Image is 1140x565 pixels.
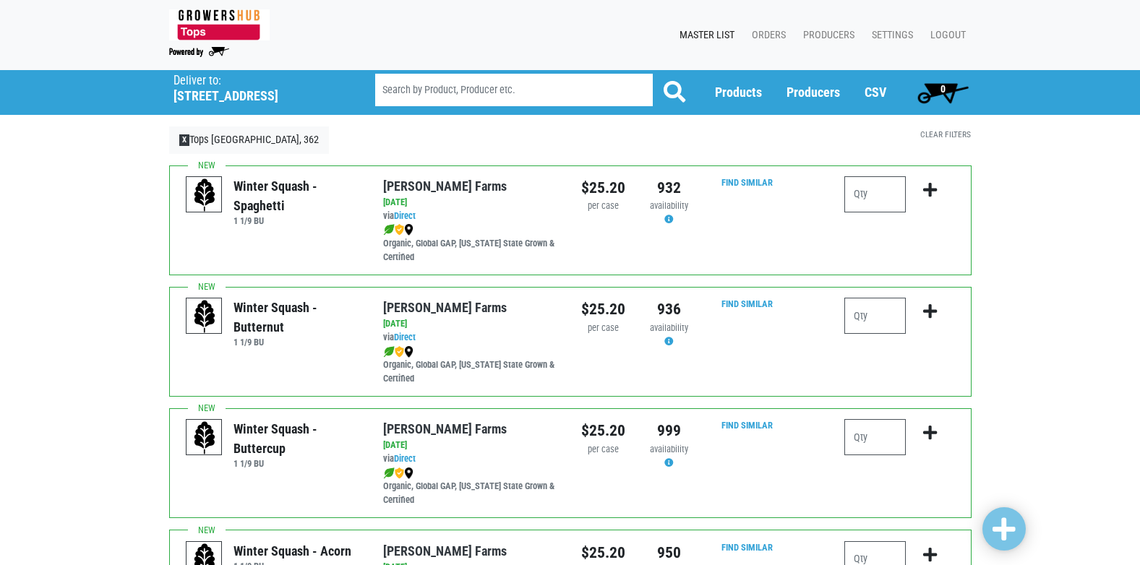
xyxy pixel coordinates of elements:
[233,215,361,226] h6: 1 1/9 BU
[383,345,559,386] div: Organic, Global GAP, [US_STATE] State Grown & Certified
[394,332,416,342] a: Direct
[383,317,559,331] div: [DATE]
[581,176,625,199] div: $25.20
[940,83,946,95] span: 0
[647,298,691,321] div: 936
[404,467,413,479] img: map_marker-0e94453035b3232a4d21701695807de9.png
[187,420,223,456] img: placeholder-variety-43d6402dacf2d531de610a020419775a.svg
[383,224,395,236] img: leaf-e5c59151409436ccce96b2ca1b28e03c.png
[647,176,691,199] div: 932
[383,210,559,223] div: via
[721,420,773,431] a: Find Similar
[394,210,416,221] a: Direct
[233,337,361,348] h6: 1 1/9 BU
[911,78,975,107] a: 0
[383,466,559,507] div: Organic, Global GAP, [US_STATE] State Grown & Certified
[383,452,559,466] div: via
[173,70,349,104] span: Tops Nottingham, 362 (620 Nottingham Rd, Syracuse, NY 13210, USA)
[650,200,688,211] span: availability
[173,74,338,88] p: Deliver to:
[169,47,229,57] img: Powered by Big Wheelbarrow
[233,541,351,561] div: Winter Squash - Acorn
[844,298,906,334] input: Qty
[383,331,559,345] div: via
[844,176,906,212] input: Qty
[395,346,404,358] img: safety-e55c860ca8c00a9c171001a62a92dabd.png
[383,467,395,479] img: leaf-e5c59151409436ccce96b2ca1b28e03c.png
[860,22,919,49] a: Settings
[647,419,691,442] div: 999
[919,22,972,49] a: Logout
[581,419,625,442] div: $25.20
[865,85,886,100] a: CSV
[920,129,971,139] a: Clear Filters
[740,22,792,49] a: Orders
[233,419,361,458] div: Winter Squash - Buttercup
[647,541,691,564] div: 950
[792,22,860,49] a: Producers
[383,178,507,194] a: [PERSON_NAME] Farms
[383,223,559,264] div: Organic, Global GAP, [US_STATE] State Grown & Certified
[179,134,190,146] span: X
[650,444,688,454] span: availability
[383,543,507,558] a: [PERSON_NAME] Farms
[395,467,404,479] img: safety-e55c860ca8c00a9c171001a62a92dabd.png
[721,177,773,188] a: Find Similar
[394,453,416,464] a: Direct
[581,443,625,457] div: per case
[581,322,625,335] div: per case
[721,542,773,553] a: Find Similar
[233,176,361,215] div: Winter Squash - Spaghetti
[383,300,507,315] a: [PERSON_NAME] Farms
[169,126,330,154] a: XTops [GEOGRAPHIC_DATA], 362
[233,298,361,337] div: Winter Squash - Butternut
[668,22,740,49] a: Master List
[404,224,413,236] img: map_marker-0e94453035b3232a4d21701695807de9.png
[169,9,270,40] img: 279edf242af8f9d49a69d9d2afa010fb.png
[383,196,559,210] div: [DATE]
[581,541,625,564] div: $25.20
[715,85,762,100] a: Products
[187,298,223,335] img: placeholder-variety-43d6402dacf2d531de610a020419775a.svg
[375,74,653,106] input: Search by Product, Producer etc.
[383,439,559,452] div: [DATE]
[844,419,906,455] input: Qty
[383,346,395,358] img: leaf-e5c59151409436ccce96b2ca1b28e03c.png
[404,346,413,358] img: map_marker-0e94453035b3232a4d21701695807de9.png
[650,322,688,333] span: availability
[581,298,625,321] div: $25.20
[173,88,338,104] h5: [STREET_ADDRESS]
[383,421,507,436] a: [PERSON_NAME] Farms
[233,458,361,469] h6: 1 1/9 BU
[721,298,773,309] a: Find Similar
[787,85,840,100] a: Producers
[395,224,404,236] img: safety-e55c860ca8c00a9c171001a62a92dabd.png
[187,177,223,213] img: placeholder-variety-43d6402dacf2d531de610a020419775a.svg
[581,199,625,213] div: per case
